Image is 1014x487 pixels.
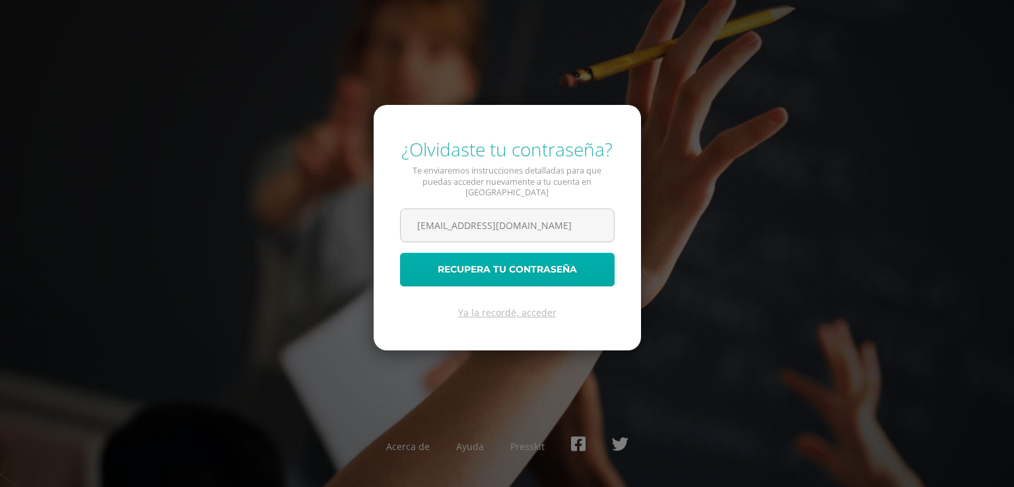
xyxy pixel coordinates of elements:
[386,440,430,453] a: Acerca de
[458,306,557,319] a: Ya la recordé, acceder
[400,166,615,198] p: Te enviaremos instrucciones detalladas para que puedas acceder nuevamente a tu cuenta en [GEOGRAP...
[401,209,614,242] input: Correo electrónico
[456,440,484,453] a: Ayuda
[400,137,615,162] div: ¿Olvidaste tu contraseña?
[400,253,615,286] button: Recupera tu contraseña
[510,440,545,453] a: Presskit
